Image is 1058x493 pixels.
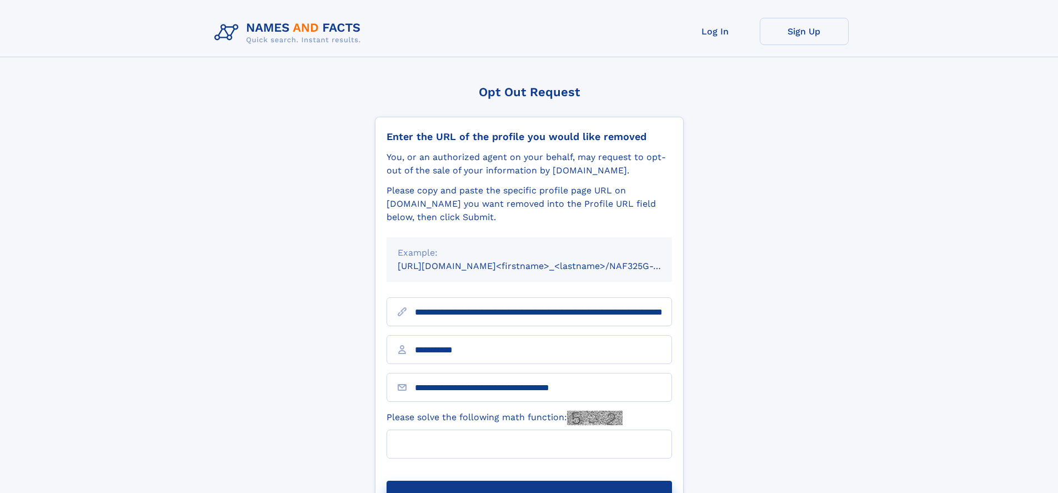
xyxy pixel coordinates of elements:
[387,184,672,224] div: Please copy and paste the specific profile page URL on [DOMAIN_NAME] you want removed into the Pr...
[760,18,849,45] a: Sign Up
[387,151,672,177] div: You, or an authorized agent on your behalf, may request to opt-out of the sale of your informatio...
[398,261,693,271] small: [URL][DOMAIN_NAME]<firstname>_<lastname>/NAF325G-xxxxxxxx
[210,18,370,48] img: Logo Names and Facts
[387,131,672,143] div: Enter the URL of the profile you would like removed
[671,18,760,45] a: Log In
[398,246,661,260] div: Example:
[375,85,684,99] div: Opt Out Request
[387,411,623,425] label: Please solve the following math function:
